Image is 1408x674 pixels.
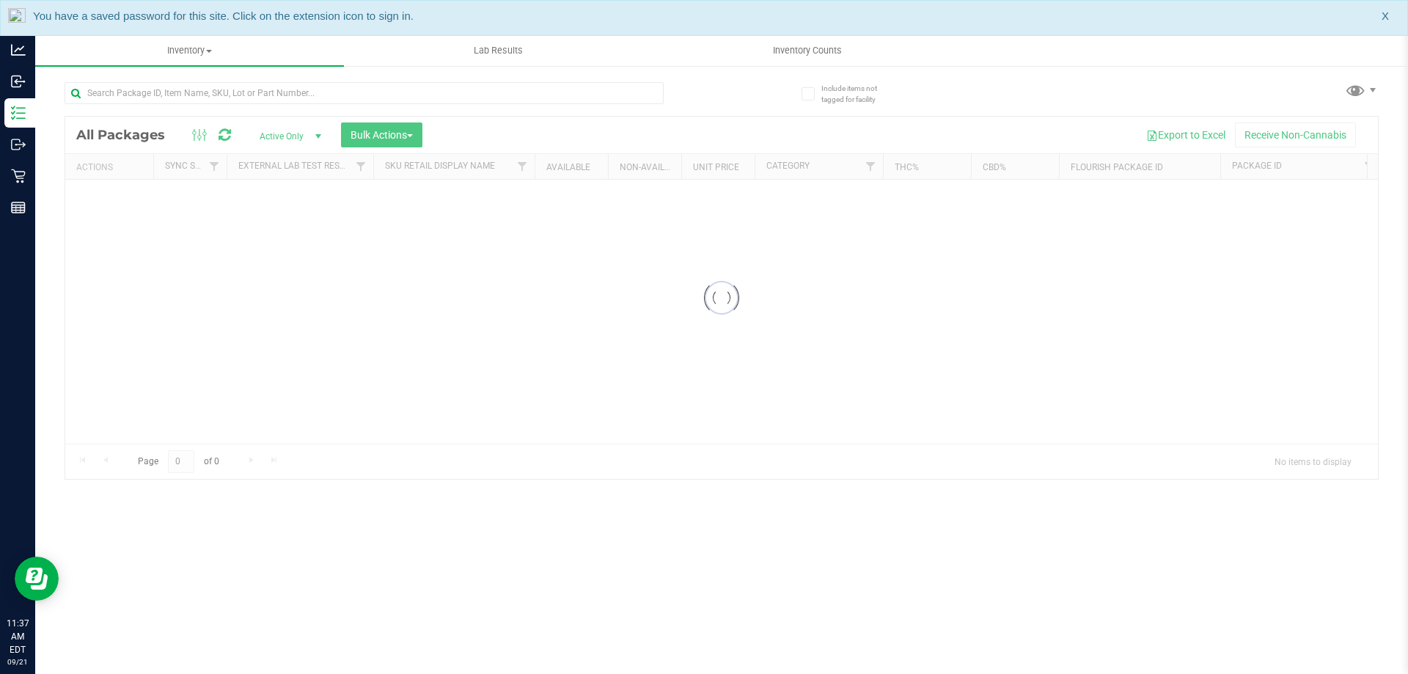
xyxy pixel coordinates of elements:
input: Search Package ID, Item Name, SKU, Lot or Part Number... [65,82,664,104]
a: Inventory [35,35,344,66]
inline-svg: Reports [11,200,26,215]
inline-svg: Inventory [11,106,26,120]
inline-svg: Outbound [11,137,26,152]
p: 11:37 AM EDT [7,617,29,656]
span: X [1382,8,1389,25]
span: Inventory Counts [753,44,862,57]
span: You have a saved password for this site. Click on the extension icon to sign in. [33,10,414,22]
a: Inventory Counts [653,35,961,66]
p: 09/21 [7,656,29,667]
span: Inventory [35,44,344,57]
iframe: Resource center [15,557,59,601]
span: Include items not tagged for facility [821,83,895,105]
a: Lab Results [344,35,653,66]
inline-svg: Inbound [11,74,26,89]
inline-svg: Retail [11,169,26,183]
inline-svg: Analytics [11,43,26,57]
span: Lab Results [454,44,543,57]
